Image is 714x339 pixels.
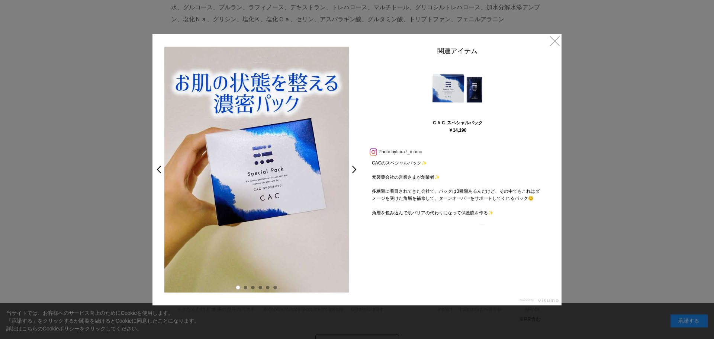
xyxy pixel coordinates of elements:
a: tiara7_momo [396,149,422,154]
a: < [152,163,162,176]
div: ＣＡＣ スペシャルパック [425,119,490,126]
img: 060401.jpg [430,61,485,116]
img: e9081f00-1f08-4765-aa73-17e0453b736f-large.jpg [164,47,349,292]
div: ￥14,190 [448,128,467,132]
div: 関連アイテム [364,47,550,59]
p: CACのスペシャルパック✨ 元製薬会社の営業さまが創業者✨ 多糖類に着目されてきた会社で、パックは3種類あるんだけど、その中でもこれはダメージを受けた角層を補修して、ターンオーバーをサポートして... [364,160,550,224]
span: Photo by [379,147,396,156]
a: > [351,163,361,176]
a: × [548,34,562,47]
